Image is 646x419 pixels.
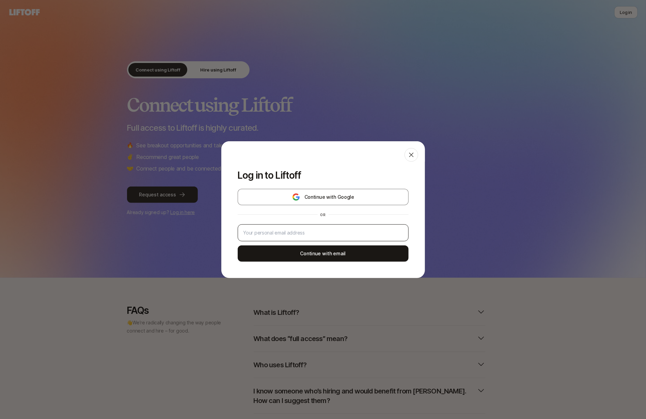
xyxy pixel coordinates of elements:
p: Log in to Liftoff [238,170,409,181]
div: or [318,212,329,217]
button: Continue with Google [238,189,409,205]
button: Continue with email [238,245,409,262]
img: google-logo [292,193,300,201]
input: Your personal email address [243,229,403,237]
